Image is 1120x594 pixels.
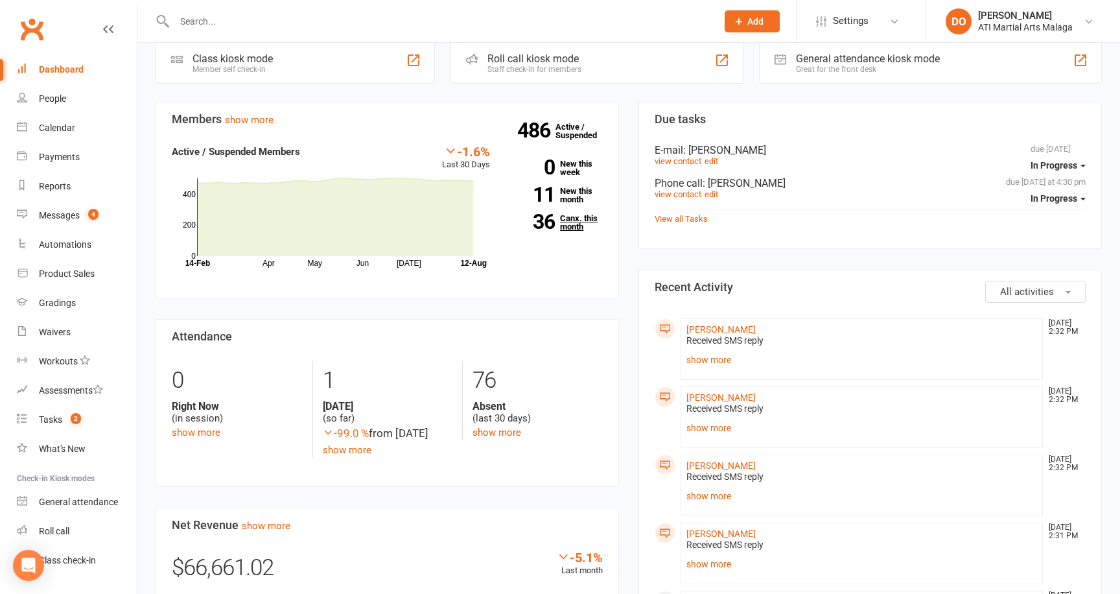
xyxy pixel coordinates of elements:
input: Search... [170,12,708,30]
a: show more [172,427,220,438]
div: Assessments [39,385,103,396]
div: Last month [557,550,603,578]
div: 0 [172,361,303,400]
h3: Members [172,113,603,126]
button: Add [725,10,780,32]
div: 1 [323,361,453,400]
div: Member self check-in [192,65,273,74]
span: Add [747,16,764,27]
a: 36Canx. this month [509,214,603,231]
div: Last 30 Days [442,144,490,172]
strong: 486 [517,121,555,140]
div: Roll call [39,526,69,536]
a: Tasks 2 [17,405,137,434]
div: Reports [39,181,71,191]
time: [DATE] 2:31 PM [1042,523,1085,540]
div: General attendance kiosk mode [796,53,940,65]
div: DO [946,8,972,34]
button: All activities [985,281,1086,303]
div: $66,661.02 [172,550,603,593]
div: Automations [39,239,91,250]
a: show more [225,114,274,126]
a: 0New this week [509,160,603,176]
span: All activities [1000,286,1054,298]
strong: Absent [472,400,603,412]
div: Great for the front desk [796,65,940,74]
span: 2 [71,413,81,424]
div: 76 [472,361,603,400]
time: [DATE] 2:32 PM [1042,455,1085,472]
a: Workouts [17,347,137,376]
div: Class kiosk mode [192,53,273,65]
button: In Progress [1031,187,1086,210]
div: Received SMS reply [686,540,1037,551]
a: show more [686,351,1037,369]
div: Class check-in [39,555,96,565]
div: General attendance [39,497,118,507]
strong: Right Now [172,400,303,412]
div: Dashboard [39,64,84,75]
div: (so far) [323,400,453,425]
div: Open Intercom Messenger [13,550,44,581]
a: Calendar [17,113,137,143]
a: 11New this month [509,187,603,204]
span: In Progress [1031,193,1077,204]
a: Product Sales [17,259,137,289]
a: view contact [655,189,701,199]
div: Calendar [39,123,75,133]
div: Phone call [655,177,1086,189]
div: Payments [39,152,80,162]
a: [PERSON_NAME] [686,392,756,403]
span: In Progress [1031,160,1077,171]
div: ATI Martial Arts Malaga [978,21,1073,33]
a: General attendance kiosk mode [17,488,137,517]
a: [PERSON_NAME] [686,529,756,539]
div: Messages [39,210,80,220]
div: What's New [39,444,86,454]
a: edit [705,189,718,199]
div: Workouts [39,356,78,366]
span: : [PERSON_NAME] [683,144,766,156]
a: Class kiosk mode [17,546,137,575]
div: from [DATE] [323,425,453,442]
div: People [39,93,66,104]
div: -1.6% [442,144,490,158]
div: [PERSON_NAME] [978,10,1073,21]
div: Gradings [39,298,76,308]
a: [PERSON_NAME] [686,460,756,471]
span: 4 [88,209,99,220]
a: 486Active / Suspended [555,113,612,149]
div: Staff check-in for members [487,65,581,74]
a: Clubworx [16,13,48,45]
a: View all Tasks [655,214,708,224]
div: E-mail [655,144,1086,156]
a: People [17,84,137,113]
h3: Due tasks [655,113,1086,126]
a: Reports [17,172,137,201]
strong: Active / Suspended Members [172,146,300,158]
strong: 36 [509,212,555,232]
a: show more [686,555,1037,573]
a: show more [686,419,1037,437]
a: [PERSON_NAME] [686,324,756,335]
a: view contact [655,156,701,166]
div: (last 30 days) [472,400,603,425]
a: show more [242,520,290,532]
a: Dashboard [17,55,137,84]
h3: Net Revenue [172,519,603,532]
time: [DATE] 2:32 PM [1042,319,1085,336]
div: -5.1% [557,550,603,564]
a: Assessments [17,376,137,405]
a: edit [705,156,718,166]
strong: [DATE] [323,400,453,412]
div: Received SMS reply [686,403,1037,414]
a: Messages 4 [17,201,137,230]
a: Payments [17,143,137,172]
div: Roll call kiosk mode [487,53,581,65]
div: Received SMS reply [686,471,1037,482]
a: Automations [17,230,137,259]
strong: 0 [509,158,555,177]
a: show more [472,427,521,438]
strong: 11 [509,185,555,204]
a: Waivers [17,318,137,347]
